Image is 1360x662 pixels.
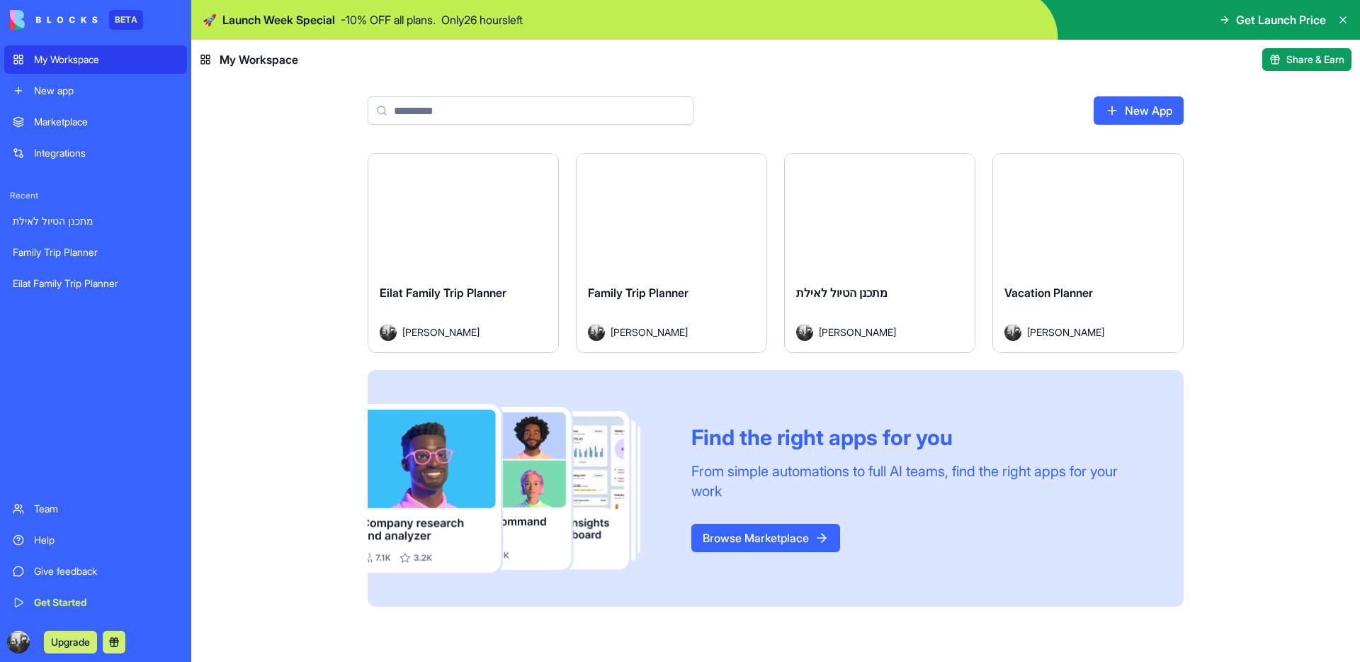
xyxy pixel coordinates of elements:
a: Browse Marketplace [691,524,840,552]
a: Family Trip PlannerAvatar[PERSON_NAME] [576,153,767,353]
span: Eilat Family Trip Planner [380,286,506,300]
div: Marketplace [34,115,178,129]
span: Share & Earn [1286,52,1344,67]
img: Frame_181_egmpey.png [368,404,669,573]
div: My Workspace [34,52,178,67]
img: Avatar [1004,324,1021,341]
div: מתכנן הטיול לאילת [13,214,178,228]
span: [PERSON_NAME] [1027,325,1104,340]
span: Family Trip Planner [588,286,688,300]
span: Get Launch Price [1236,11,1326,28]
a: Eilat Family Trip Planner [4,269,187,298]
a: New App [1094,96,1184,125]
a: Team [4,495,187,523]
div: Family Trip Planner [13,245,178,259]
img: ACg8ocI4zmFyMft-X1fN4UB3ZGLh860Gd5q7xPfn01t91-NWbBK8clcQ=s96-c [7,631,30,653]
a: Marketplace [4,108,187,136]
a: My Workspace [4,45,187,74]
a: Get Started [4,588,187,617]
a: מתכנן הטיול לאילתAvatar[PERSON_NAME] [784,153,975,353]
span: Vacation Planner [1004,286,1093,300]
img: logo [10,10,98,30]
span: Launch Week Special [222,11,335,28]
img: Avatar [796,324,813,341]
div: From simple automations to full AI teams, find the right apps for your work [691,461,1150,501]
a: Family Trip Planner [4,238,187,267]
span: [PERSON_NAME] [402,325,480,340]
div: Find the right apps for you [691,425,1150,450]
a: מתכנן הטיול לאילת [4,207,187,235]
div: BETA [109,10,143,30]
p: - 10 % OFF all plans. [341,11,436,28]
a: Give feedback [4,557,187,585]
img: Avatar [380,324,397,341]
span: My Workspace [220,51,298,68]
div: Eilat Family Trip Planner [13,276,178,291]
div: New app [34,84,178,98]
a: Eilat Family Trip PlannerAvatar[PERSON_NAME] [368,153,559,353]
a: Vacation PlannerAvatar[PERSON_NAME] [992,153,1184,353]
div: Get Started [34,595,178,610]
div: Team [34,502,178,516]
button: Share & Earn [1262,48,1351,71]
a: Help [4,526,187,554]
span: Recent [4,190,187,201]
div: Help [34,533,178,547]
div: Give feedback [34,564,178,578]
span: מתכנן הטיול לאילת [796,286,888,300]
a: New app [4,77,187,105]
img: Avatar [588,324,605,341]
span: [PERSON_NAME] [819,325,896,340]
span: [PERSON_NAME] [611,325,688,340]
a: BETA [10,10,143,30]
button: Upgrade [44,631,97,653]
span: 🚀 [203,11,217,28]
div: Integrations [34,146,178,160]
a: Upgrade [44,634,97,649]
a: Integrations [4,139,187,167]
p: Only 26 hours left [441,11,523,28]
